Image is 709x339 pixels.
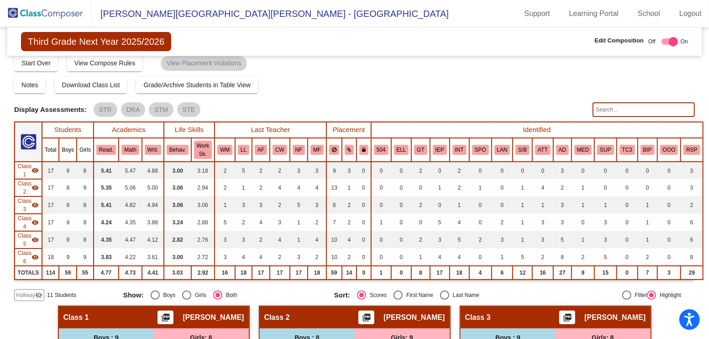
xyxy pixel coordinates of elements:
mat-chip: View Placement Violations [161,56,247,71]
mat-chip: DRA [121,102,146,117]
button: RSP [683,145,700,155]
td: 4.88 [142,162,164,179]
td: 4.47 [119,231,142,249]
td: 0 [469,196,492,214]
td: 5 [430,214,450,231]
td: 0 [469,214,492,231]
td: 2 [411,162,430,179]
td: 2 [215,179,235,196]
td: 8 [59,179,77,196]
td: 2.76 [191,231,215,249]
button: CW [273,145,287,155]
mat-chip: STM [149,102,173,117]
th: English Language Learner [391,138,412,162]
th: Boys [59,138,77,162]
td: 1 [430,179,450,196]
td: 0 [430,162,450,179]
td: 4.24 [94,214,119,231]
td: 0 [357,231,371,249]
td: 9 [59,231,77,249]
th: Crystal Wainright [270,138,290,162]
td: 1 [572,196,594,214]
td: 0 [617,196,638,214]
td: 10 [326,249,342,266]
td: 4 [532,179,553,196]
td: 1 [513,179,532,196]
td: 17 [42,231,59,249]
td: 3 [681,162,703,179]
td: 2 [532,249,553,266]
td: 0 [638,179,657,196]
td: 5.47 [119,162,142,179]
button: View Compose Rules [67,55,143,71]
td: 1 [469,179,492,196]
td: 5 [553,231,572,249]
td: 2 [342,214,357,231]
td: 3.00 [164,162,191,179]
a: Learning Portal [562,6,626,21]
button: 504 [374,145,389,155]
mat-icon: visibility [32,184,39,191]
td: 0 [391,249,412,266]
td: 1 [215,196,235,214]
th: Laura Lamberth [235,138,252,162]
span: Third Grade Next Year 2025/2026 [21,32,171,51]
td: Liz Engelbrecht - No Class Name [15,249,42,266]
th: Whitney McWhorter [215,138,235,162]
td: 3.06 [191,196,215,214]
th: SAT/BAT Occurred [513,138,532,162]
td: 5.06 [119,179,142,196]
th: Total [42,138,59,162]
td: 4 [252,214,270,231]
td: 4 [235,249,252,266]
td: 0 [492,196,513,214]
td: 0 [532,162,553,179]
td: 3 [492,231,513,249]
span: View Compose Rules [74,59,136,67]
td: Megan Caudill - No Class Name [15,162,42,179]
td: 1 [492,249,513,266]
td: 3 [594,231,616,249]
td: 17 [42,179,59,196]
button: WM [217,145,232,155]
td: 0 [617,179,638,196]
td: 5.35 [94,179,119,196]
th: Reading Success Plan [681,138,703,162]
button: NF [293,145,305,155]
td: 1 [532,196,553,214]
td: 4.35 [94,231,119,249]
button: Work Sk. [194,141,212,159]
span: Class 3 [18,197,32,213]
td: 0 [411,179,430,196]
td: 3 [594,214,616,231]
td: 4 [308,179,326,196]
td: 9 [326,162,342,179]
td: 0 [657,179,681,196]
td: 0 [371,179,391,196]
td: 0 [572,214,594,231]
th: Requires Extra Support [594,138,616,162]
td: 5 [513,249,532,266]
th: Students [42,122,94,138]
th: Madison Fels [308,138,326,162]
td: 4 [270,231,290,249]
td: 2 [411,196,430,214]
td: 3 [342,162,357,179]
button: AF [255,145,267,155]
button: Download Class List [55,77,127,93]
input: Search... [593,102,695,117]
span: Start Over [21,59,51,67]
a: School [630,6,667,21]
td: 4 [308,231,326,249]
a: Support [517,6,557,21]
td: 3 [532,214,553,231]
td: 1 [235,179,252,196]
mat-chip: STR [94,102,117,117]
td: 2 [252,162,270,179]
td: 3 [235,231,252,249]
button: GT [414,145,427,155]
td: 2 [252,179,270,196]
td: 0 [657,162,681,179]
td: 0 [617,162,638,179]
td: 5.41 [94,196,119,214]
